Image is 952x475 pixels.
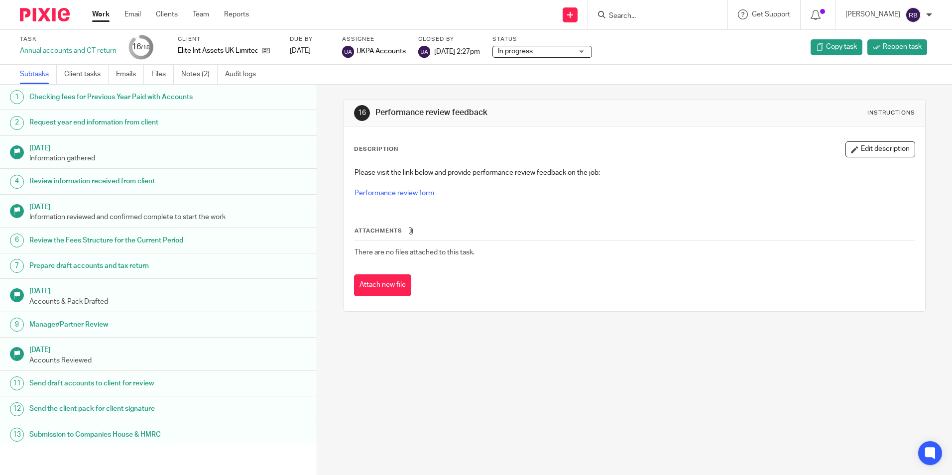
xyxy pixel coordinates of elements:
[151,65,174,84] a: Files
[845,9,900,19] p: [PERSON_NAME]
[10,318,24,332] div: 9
[354,274,411,297] button: Attach new file
[342,46,354,58] img: svg%3E
[29,153,307,163] p: Information gathered
[290,46,330,56] div: [DATE]
[608,12,698,21] input: Search
[811,39,862,55] a: Copy task
[10,428,24,442] div: 13
[867,109,915,117] div: Instructions
[10,90,24,104] div: 1
[10,402,24,416] div: 12
[29,376,215,391] h1: Send draft accounts to client for review
[156,9,178,19] a: Clients
[124,9,141,19] a: Email
[498,48,533,55] span: In progress
[29,284,307,296] h1: [DATE]
[193,9,209,19] a: Team
[178,35,277,43] label: Client
[867,39,927,55] a: Reopen task
[181,65,218,84] a: Notes (2)
[826,42,857,52] span: Copy task
[29,212,307,222] p: Information reviewed and confirmed complete to start the work
[29,141,307,153] h1: [DATE]
[29,356,307,365] p: Accounts Reviewed
[752,11,790,18] span: Get Support
[29,317,215,332] h1: Manager/Partner Review
[357,46,406,56] span: UKPA Accounts
[141,45,150,50] small: /18
[116,65,144,84] a: Emails
[375,108,656,118] h1: Performance review feedback
[20,8,70,21] img: Pixie
[29,200,307,212] h1: [DATE]
[29,115,215,130] h1: Request year end information from client
[64,65,109,84] a: Client tasks
[224,9,249,19] a: Reports
[290,35,330,43] label: Due by
[29,427,215,442] h1: Submission to Companies House & HMRC
[354,145,398,153] p: Description
[492,35,592,43] label: Status
[29,343,307,355] h1: [DATE]
[845,141,915,157] button: Edit description
[418,35,480,43] label: Closed by
[29,258,215,273] h1: Prepare draft accounts and tax return
[29,90,215,105] h1: Checking fees for Previous Year Paid with Accounts
[10,175,24,189] div: 4
[342,35,406,43] label: Assignee
[10,259,24,273] div: 7
[434,48,480,55] span: [DATE] 2:27pm
[29,233,215,248] h1: Review the Fees Structure for the Current Period
[354,105,370,121] div: 16
[20,46,117,56] div: Annual accounts and CT return
[10,116,24,130] div: 2
[355,168,914,178] p: Please visit the link below and provide performance review feedback on the job:
[29,401,215,416] h1: Send the client pack for client signature
[418,46,430,58] img: svg%3E
[225,65,263,84] a: Audit logs
[10,376,24,390] div: 11
[92,9,110,19] a: Work
[178,46,257,56] p: Elite Int Assets UK Limited
[20,35,117,43] label: Task
[355,190,434,197] a: Performance review form
[883,42,922,52] span: Reopen task
[10,234,24,247] div: 6
[20,65,57,84] a: Subtasks
[355,228,402,234] span: Attachments
[905,7,921,23] img: svg%3E
[132,41,150,53] div: 16
[355,249,475,256] span: There are no files attached to this task.
[29,174,215,189] h1: Review information received from client
[29,297,307,307] p: Accounts & Pack Drafted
